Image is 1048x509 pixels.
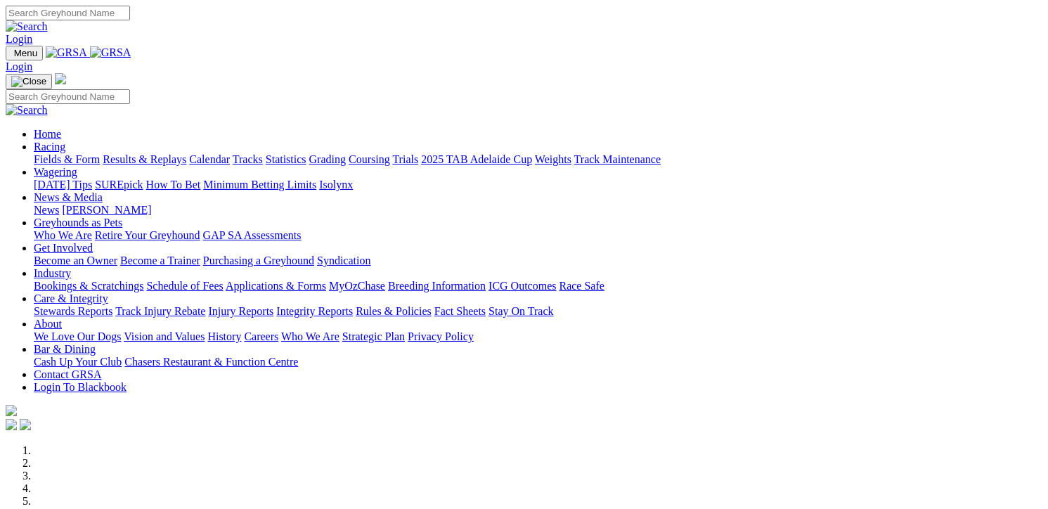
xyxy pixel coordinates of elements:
div: Care & Integrity [34,305,1042,318]
a: Home [34,128,61,140]
a: Stewards Reports [34,305,112,317]
div: Get Involved [34,254,1042,267]
a: Calendar [189,153,230,165]
a: News [34,204,59,216]
img: Search [6,20,48,33]
div: About [34,330,1042,343]
a: Stay On Track [489,305,553,317]
a: How To Bet [146,179,201,191]
a: Greyhounds as Pets [34,217,122,228]
a: Weights [535,153,571,165]
a: Fields & Form [34,153,100,165]
a: Care & Integrity [34,292,108,304]
a: Tracks [233,153,263,165]
a: GAP SA Assessments [203,229,302,241]
div: Industry [34,280,1042,292]
div: Bar & Dining [34,356,1042,368]
a: Get Involved [34,242,93,254]
a: Breeding Information [388,280,486,292]
a: Login To Blackbook [34,381,127,393]
a: Racing [34,141,65,153]
a: Cash Up Your Club [34,356,122,368]
a: Trials [392,153,418,165]
a: Strategic Plan [342,330,405,342]
a: 2025 TAB Adelaide Cup [421,153,532,165]
a: Careers [244,330,278,342]
img: Search [6,104,48,117]
img: logo-grsa-white.png [55,73,66,84]
img: GRSA [90,46,131,59]
a: Injury Reports [208,305,273,317]
a: Who We Are [281,330,339,342]
a: Statistics [266,153,306,165]
div: Greyhounds as Pets [34,229,1042,242]
a: Become a Trainer [120,254,200,266]
a: Isolynx [319,179,353,191]
a: Race Safe [559,280,604,292]
a: Minimum Betting Limits [203,179,316,191]
a: Who We Are [34,229,92,241]
a: Track Maintenance [574,153,661,165]
a: Privacy Policy [408,330,474,342]
a: Integrity Reports [276,305,353,317]
a: Track Injury Rebate [115,305,205,317]
img: GRSA [46,46,87,59]
a: Become an Owner [34,254,117,266]
a: Bookings & Scratchings [34,280,143,292]
span: Menu [14,48,37,58]
a: About [34,318,62,330]
div: News & Media [34,204,1042,217]
a: Coursing [349,153,390,165]
a: Rules & Policies [356,305,432,317]
div: Wagering [34,179,1042,191]
a: Fact Sheets [434,305,486,317]
a: News & Media [34,191,103,203]
a: Retire Your Greyhound [95,229,200,241]
a: [PERSON_NAME] [62,204,151,216]
a: Chasers Restaurant & Function Centre [124,356,298,368]
a: ICG Outcomes [489,280,556,292]
button: Toggle navigation [6,74,52,89]
a: Syndication [317,254,370,266]
a: Schedule of Fees [146,280,223,292]
input: Search [6,6,130,20]
a: MyOzChase [329,280,385,292]
a: Vision and Values [124,330,205,342]
a: Purchasing a Greyhound [203,254,314,266]
a: Bar & Dining [34,343,96,355]
a: We Love Our Dogs [34,330,121,342]
button: Toggle navigation [6,46,43,60]
img: twitter.svg [20,419,31,430]
a: SUREpick [95,179,143,191]
a: Login [6,60,32,72]
a: Contact GRSA [34,368,101,380]
a: Wagering [34,166,77,178]
a: Login [6,33,32,45]
a: Industry [34,267,71,279]
img: Close [11,76,46,87]
a: History [207,330,241,342]
a: Grading [309,153,346,165]
a: [DATE] Tips [34,179,92,191]
a: Results & Replays [103,153,186,165]
img: logo-grsa-white.png [6,405,17,416]
input: Search [6,89,130,104]
img: facebook.svg [6,419,17,430]
a: Applications & Forms [226,280,326,292]
div: Racing [34,153,1042,166]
